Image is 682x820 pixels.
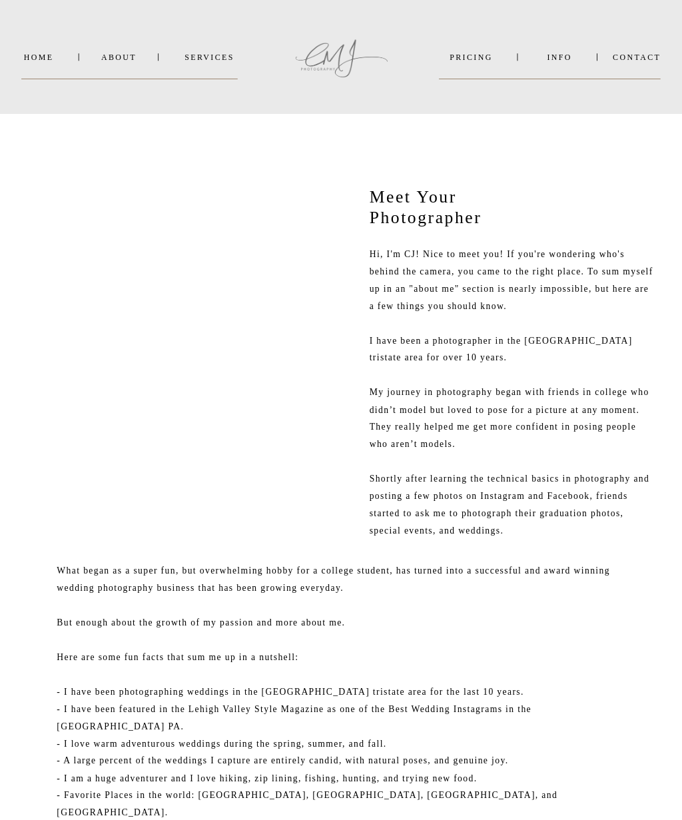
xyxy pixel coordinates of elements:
a: Contact [613,53,661,61]
a: INFO [532,53,587,61]
a: PRICING [440,53,504,61]
a: SERVICES [180,53,238,61]
p: Hi, I'm CJ! Nice to meet you! If you're wondering who's behind the camera, you came to the right ... [370,246,654,543]
a: About [101,53,135,61]
a: Home [21,53,55,61]
h1: Meet Your Photographer [370,187,496,232]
